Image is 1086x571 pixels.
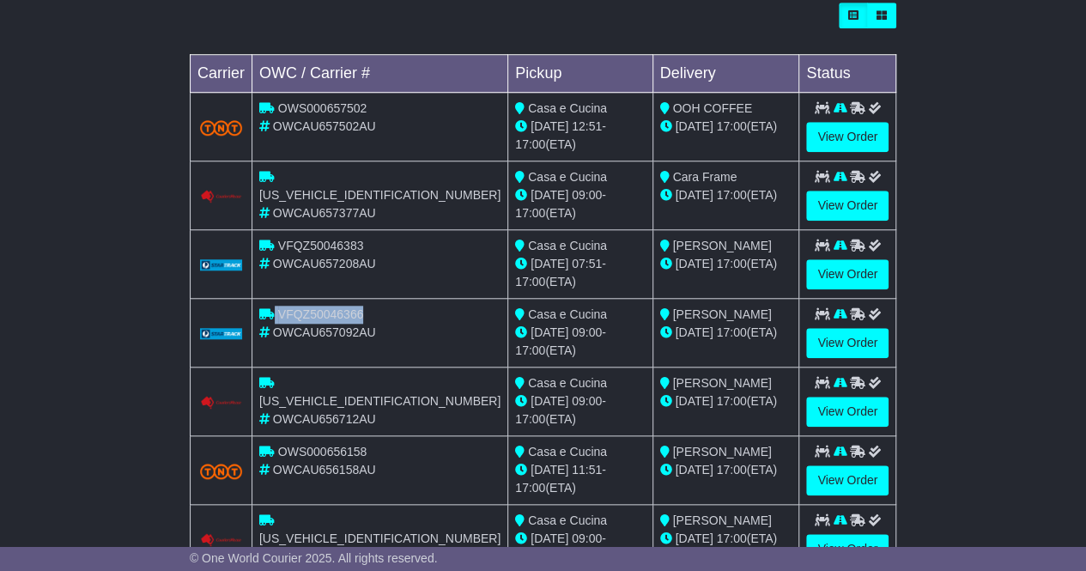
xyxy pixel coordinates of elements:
[660,186,792,204] div: (ETA)
[716,394,746,408] span: 17:00
[673,170,737,184] span: Cara Frame
[676,463,713,477] span: [DATE]
[515,275,545,289] span: 17:00
[531,325,568,339] span: [DATE]
[200,396,243,410] img: Couriers_Please.png
[673,376,772,390] span: [PERSON_NAME]
[572,532,602,545] span: 09:00
[273,119,376,133] span: OWCAU657502AU
[528,513,607,527] span: Casa e Cucina
[799,55,896,93] td: Status
[806,397,889,427] a: View Order
[676,188,713,202] span: [DATE]
[200,464,243,479] img: TNT_Domestic.png
[190,551,438,565] span: © One World Courier 2025. All rights reserved.
[528,445,607,459] span: Casa e Cucina
[515,118,645,154] div: - (ETA)
[273,257,376,270] span: OWCAU657208AU
[660,392,792,410] div: (ETA)
[806,122,889,152] a: View Order
[259,394,501,408] span: [US_VEHICLE_IDENTIFICATION_NUMBER]
[515,206,545,220] span: 17:00
[273,206,376,220] span: OWCAU657377AU
[515,412,545,426] span: 17:00
[515,186,645,222] div: - (ETA)
[716,119,746,133] span: 17:00
[278,445,367,459] span: OWS000656158
[528,239,607,252] span: Casa e Cucina
[528,307,607,321] span: Casa e Cucina
[806,534,889,564] a: View Order
[716,532,746,545] span: 17:00
[572,257,602,270] span: 07:51
[515,461,645,497] div: - (ETA)
[660,530,792,548] div: (ETA)
[673,445,772,459] span: [PERSON_NAME]
[673,513,772,527] span: [PERSON_NAME]
[531,119,568,133] span: [DATE]
[572,188,602,202] span: 09:00
[200,190,243,203] img: Couriers_Please.png
[572,394,602,408] span: 09:00
[259,532,501,545] span: [US_VEHICLE_IDENTIFICATION_NUMBER]
[531,532,568,545] span: [DATE]
[273,325,376,339] span: OWCAU657092AU
[806,465,889,495] a: View Order
[515,530,645,566] div: - (ETA)
[531,463,568,477] span: [DATE]
[716,463,746,477] span: 17:00
[806,259,889,289] a: View Order
[190,55,252,93] td: Carrier
[273,412,376,426] span: OWCAU656712AU
[278,101,367,115] span: OWS000657502
[660,324,792,342] div: (ETA)
[200,533,243,547] img: Couriers_Please.png
[200,259,243,270] img: GetCarrierServiceLogo
[660,461,792,479] div: (ETA)
[676,532,713,545] span: [DATE]
[200,120,243,136] img: TNT_Domestic.png
[252,55,507,93] td: OWC / Carrier #
[806,191,889,221] a: View Order
[673,239,772,252] span: [PERSON_NAME]
[515,343,545,357] span: 17:00
[515,324,645,360] div: - (ETA)
[515,481,545,495] span: 17:00
[676,257,713,270] span: [DATE]
[508,55,652,93] td: Pickup
[652,55,799,93] td: Delivery
[676,325,713,339] span: [DATE]
[660,118,792,136] div: (ETA)
[716,325,746,339] span: 17:00
[716,257,746,270] span: 17:00
[531,394,568,408] span: [DATE]
[673,101,753,115] span: OOH COFFEE
[676,394,713,408] span: [DATE]
[515,392,645,428] div: - (ETA)
[660,255,792,273] div: (ETA)
[200,328,243,339] img: GetCarrierServiceLogo
[515,137,545,151] span: 17:00
[572,325,602,339] span: 09:00
[531,257,568,270] span: [DATE]
[273,463,376,477] span: OWCAU656158AU
[259,188,501,202] span: [US_VEHICLE_IDENTIFICATION_NUMBER]
[531,188,568,202] span: [DATE]
[676,119,713,133] span: [DATE]
[806,328,889,358] a: View Order
[572,463,602,477] span: 11:51
[515,255,645,291] div: - (ETA)
[716,188,746,202] span: 17:00
[528,101,607,115] span: Casa e Cucina
[278,239,364,252] span: VFQZ50046383
[278,307,364,321] span: VFQZ50046366
[528,376,607,390] span: Casa e Cucina
[528,170,607,184] span: Casa e Cucina
[572,119,602,133] span: 12:51
[673,307,772,321] span: [PERSON_NAME]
